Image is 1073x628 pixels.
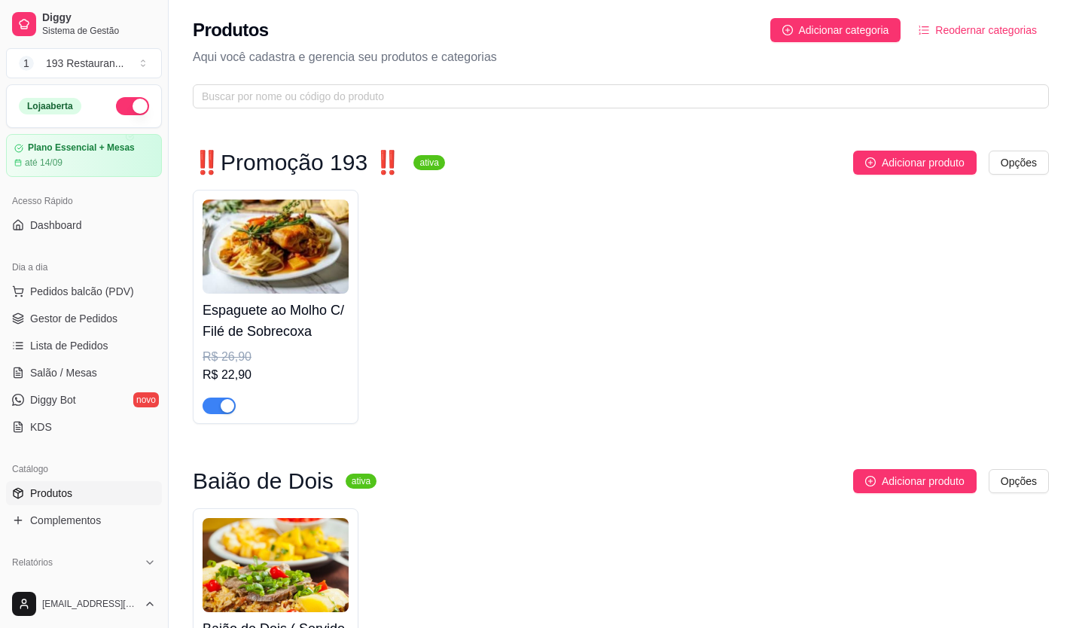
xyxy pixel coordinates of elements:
[30,338,108,353] span: Lista de Pedidos
[1001,154,1037,171] span: Opções
[882,473,965,489] span: Adicionar produto
[782,25,793,35] span: plus-circle
[46,56,124,71] div: 193 Restauran ...
[1001,473,1037,489] span: Opções
[6,415,162,439] a: KDS
[193,18,269,42] h2: Produtos
[30,579,130,594] span: Relatórios de vendas
[193,48,1049,66] p: Aqui você cadastra e gerencia seu produtos e categorias
[882,154,965,171] span: Adicionar produto
[12,556,53,569] span: Relatórios
[203,200,349,294] img: product-image
[907,18,1049,42] button: Reodernar categorias
[6,255,162,279] div: Dia a dia
[989,469,1049,493] button: Opções
[25,157,62,169] article: até 14/09
[19,56,34,71] span: 1
[799,22,889,38] span: Adicionar categoria
[193,472,334,490] h3: Baião de Dois
[6,189,162,213] div: Acesso Rápido
[346,474,376,489] sup: ativa
[6,388,162,412] a: Diggy Botnovo
[935,22,1037,38] span: Reodernar categorias
[6,134,162,177] a: Plano Essencial + Mesasaté 14/09
[28,142,135,154] article: Plano Essencial + Mesas
[203,518,349,612] img: product-image
[865,157,876,168] span: plus-circle
[30,365,97,380] span: Salão / Mesas
[770,18,901,42] button: Adicionar categoria
[6,6,162,42] a: DiggySistema de Gestão
[203,366,349,384] div: R$ 22,90
[116,97,149,115] button: Alterar Status
[202,88,1028,105] input: Buscar por nome ou código do produto
[6,279,162,303] button: Pedidos balcão (PDV)
[19,98,81,114] div: Loja aberta
[30,392,76,407] span: Diggy Bot
[6,575,162,599] a: Relatórios de vendas
[6,481,162,505] a: Produtos
[6,213,162,237] a: Dashboard
[6,334,162,358] a: Lista de Pedidos
[6,48,162,78] button: Select a team
[203,300,349,342] h4: Espaguete ao Molho C/ Filé de Sobrecoxa
[865,476,876,486] span: plus-circle
[6,306,162,331] a: Gestor de Pedidos
[6,457,162,481] div: Catálogo
[30,311,117,326] span: Gestor de Pedidos
[6,586,162,622] button: [EMAIL_ADDRESS][DOMAIN_NAME]
[30,419,52,434] span: KDS
[6,361,162,385] a: Salão / Mesas
[42,25,156,37] span: Sistema de Gestão
[203,348,349,366] div: R$ 26,90
[42,11,156,25] span: Diggy
[30,486,72,501] span: Produtos
[30,513,101,528] span: Complementos
[30,218,82,233] span: Dashboard
[42,598,138,610] span: [EMAIL_ADDRESS][DOMAIN_NAME]
[919,25,929,35] span: ordered-list
[193,154,401,172] h3: ‼️Promoção 193 ‼️
[853,151,977,175] button: Adicionar produto
[6,508,162,532] a: Complementos
[989,151,1049,175] button: Opções
[30,284,134,299] span: Pedidos balcão (PDV)
[853,469,977,493] button: Adicionar produto
[413,155,444,170] sup: ativa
